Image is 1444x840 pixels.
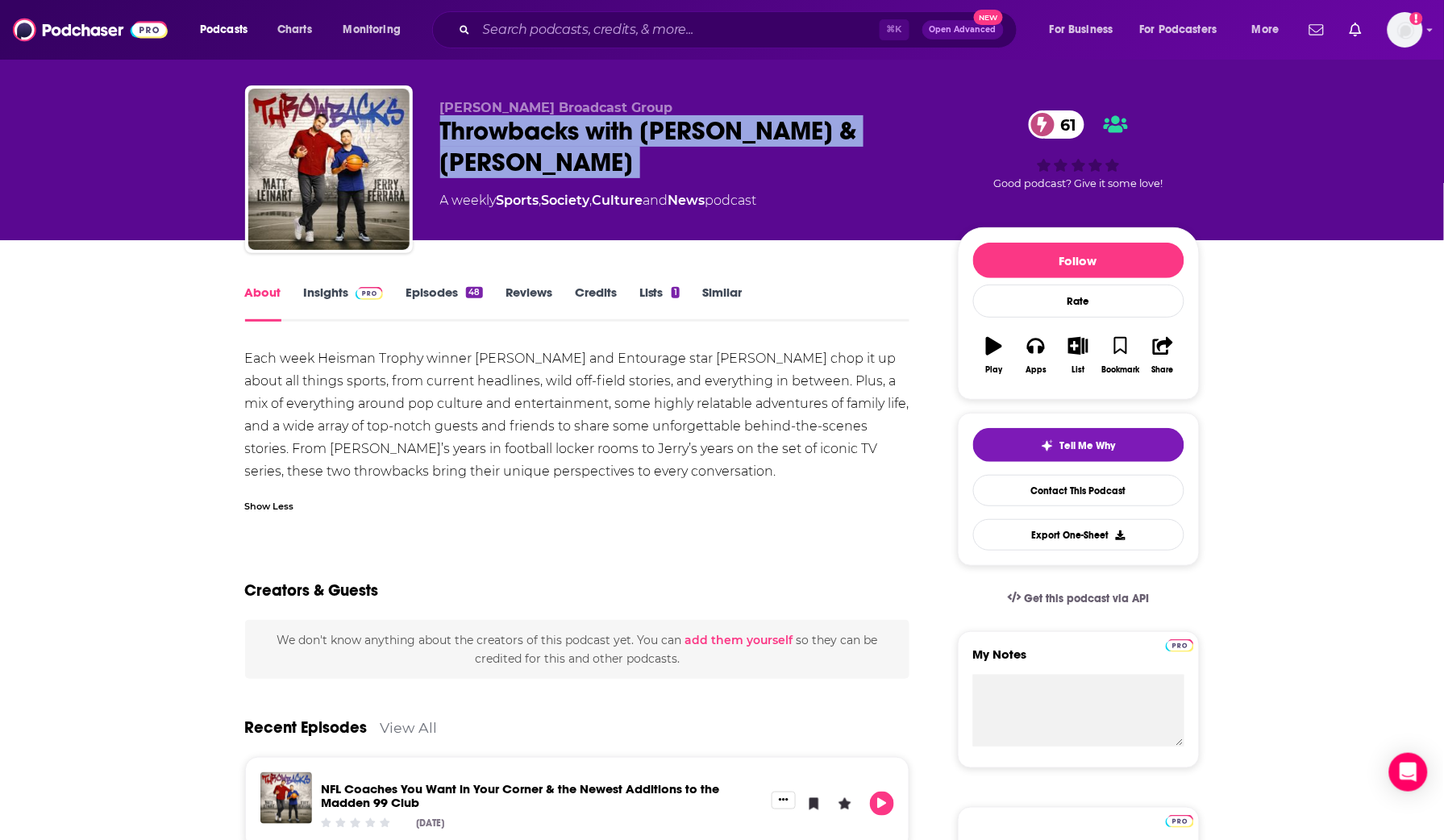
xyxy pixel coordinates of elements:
[440,100,673,115] span: [PERSON_NAME] Broadcast Group
[13,15,168,45] img: Podchaser - Follow, Share and Rate Podcasts
[639,285,680,322] a: Lists1
[260,772,312,824] img: NFL Coaches You Want in Your Corner & the Newest Additions to the Madden 99 Club
[440,191,757,210] div: A weekly podcast
[1050,19,1113,41] span: For Business
[277,633,878,665] span: We don't know anything about the creators of this podcast yet . You can so they can be credited f...
[466,287,482,298] div: 48
[593,193,643,208] a: Culture
[277,19,312,41] span: Charts
[973,326,1015,385] button: Play
[1038,17,1134,43] button: open menu
[870,792,894,816] button: Play
[1388,12,1423,48] span: Logged in as alignPR
[1057,326,1099,385] button: List
[245,285,281,322] a: About
[1015,326,1057,385] button: Apps
[189,17,268,43] button: open menu
[447,11,1033,48] div: Search podcasts, credits, & more...
[1241,17,1300,43] button: open menu
[973,428,1184,462] button: tell me why sparkleTell Me Why
[643,193,668,208] span: and
[672,287,680,298] div: 1
[973,519,1184,551] button: Export One-Sheet
[1166,639,1194,652] img: Podchaser Pro
[958,100,1200,200] div: 61Good podcast? Give it some love!
[304,285,384,322] a: InsightsPodchaser Pro
[1045,110,1085,139] span: 61
[772,792,796,809] button: Show More Button
[575,285,617,322] a: Credits
[542,193,590,208] a: Society
[702,285,742,322] a: Similar
[973,285,1184,318] div: Rate
[1410,12,1423,25] svg: Add a profile image
[248,89,410,250] img: Throwbacks with Matt Leinart & Jerry Ferrara
[1152,365,1174,375] div: Share
[1166,813,1194,828] a: Pro website
[995,579,1163,618] a: Get this podcast via API
[973,243,1184,278] button: Follow
[973,647,1184,675] label: My Notes
[1024,592,1149,605] span: Get this podcast via API
[1166,637,1194,652] a: Pro website
[1041,439,1054,452] img: tell me why sparkle
[590,193,593,208] span: ,
[245,580,379,601] h2: Creators & Guests
[685,634,793,647] button: add them yourself
[539,193,542,208] span: ,
[1303,16,1330,44] a: Show notifications dropdown
[343,19,401,41] span: Monitoring
[1166,815,1194,828] img: Podchaser Pro
[668,193,705,208] a: News
[1130,17,1241,43] button: open menu
[356,287,384,300] img: Podchaser Pro
[506,285,552,322] a: Reviews
[974,10,1003,25] span: New
[930,26,997,34] span: Open Advanced
[1343,16,1368,44] a: Show notifications dropdown
[322,781,720,810] a: NFL Coaches You Want in Your Corner & the Newest Additions to the Madden 99 Club
[267,17,322,43] a: Charts
[1252,19,1280,41] span: More
[994,177,1163,189] span: Good podcast? Give it some love!
[1026,365,1047,375] div: Apps
[922,20,1004,40] button: Open AdvancedNew
[245,717,368,738] a: Recent Episodes
[1388,12,1423,48] button: Show profile menu
[1101,365,1139,375] div: Bookmark
[973,475,1184,506] a: Contact This Podcast
[406,285,482,322] a: Episodes48
[1388,12,1423,48] img: User Profile
[497,193,539,208] a: Sports
[985,365,1002,375] div: Play
[1100,326,1142,385] button: Bookmark
[381,719,438,736] a: View All
[1389,753,1428,792] div: Open Intercom Messenger
[476,17,880,43] input: Search podcasts, credits, & more...
[1072,365,1085,375] div: List
[1142,326,1184,385] button: Share
[245,347,910,483] div: Each week Heisman Trophy winner [PERSON_NAME] and Entourage star [PERSON_NAME] chop it up about a...
[318,817,392,829] div: Community Rating: 0 out of 5
[833,792,857,816] button: Leave a Rating
[332,17,422,43] button: open menu
[1029,110,1085,139] a: 61
[200,19,248,41] span: Podcasts
[880,19,909,40] span: ⌘ K
[802,792,826,816] button: Bookmark Episode
[1060,439,1116,452] span: Tell Me Why
[416,817,444,829] div: [DATE]
[1140,19,1217,41] span: For Podcasters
